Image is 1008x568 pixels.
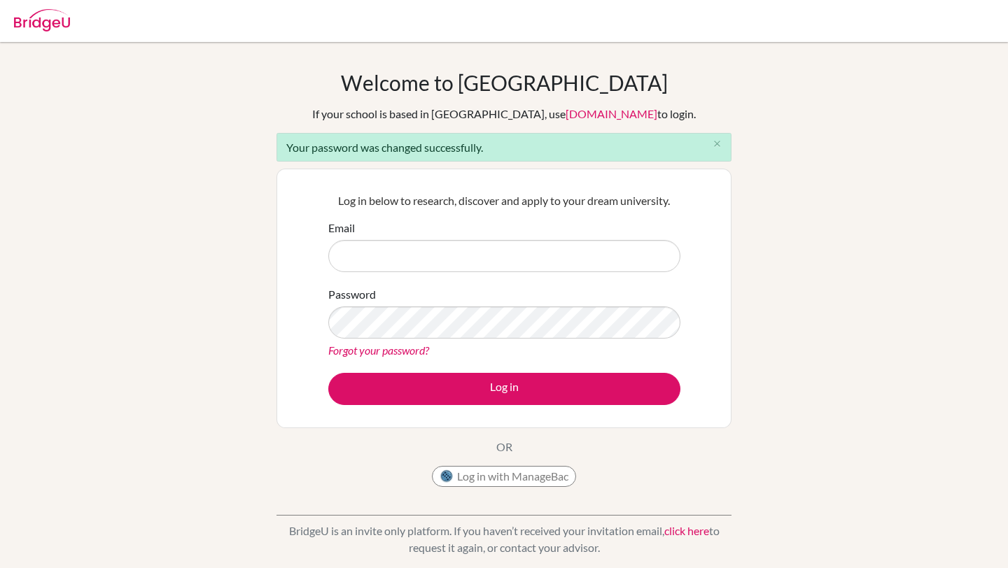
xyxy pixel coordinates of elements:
div: If your school is based in [GEOGRAPHIC_DATA], use to login. [312,106,696,122]
button: Log in [328,373,680,405]
p: BridgeU is an invite only platform. If you haven’t received your invitation email, to request it ... [276,523,731,556]
button: Close [703,134,731,155]
p: OR [496,439,512,455]
label: Password [328,286,376,303]
i: close [712,139,722,149]
h1: Welcome to [GEOGRAPHIC_DATA] [341,70,668,95]
button: Log in with ManageBac [432,466,576,487]
a: Forgot your password? [328,343,429,357]
a: [DOMAIN_NAME] [566,107,657,120]
div: Your password was changed successfully. [276,133,731,162]
img: Bridge-U [14,9,70,31]
label: Email [328,220,355,236]
a: click here [664,524,709,537]
p: Log in below to research, discover and apply to your dream university. [328,192,680,209]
